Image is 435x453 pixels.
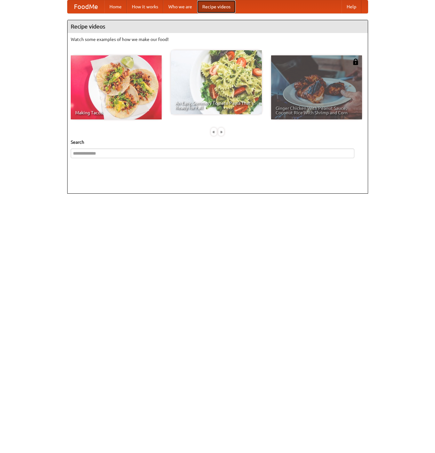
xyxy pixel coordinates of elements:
h4: Recipe videos [68,20,368,33]
a: Who we are [163,0,197,13]
span: Making Tacos [75,110,157,115]
a: Making Tacos [71,55,162,119]
div: « [211,128,217,136]
a: Home [104,0,127,13]
a: An Easy, Summery Tomato Pasta That's Ready for Fall [171,50,262,114]
a: FoodMe [68,0,104,13]
h5: Search [71,139,365,145]
p: Watch some examples of how we make our food! [71,36,365,43]
div: » [218,128,224,136]
a: Recipe videos [197,0,236,13]
a: How it works [127,0,163,13]
img: 483408.png [352,59,359,65]
span: An Easy, Summery Tomato Pasta That's Ready for Fall [175,101,257,110]
a: Help [342,0,361,13]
